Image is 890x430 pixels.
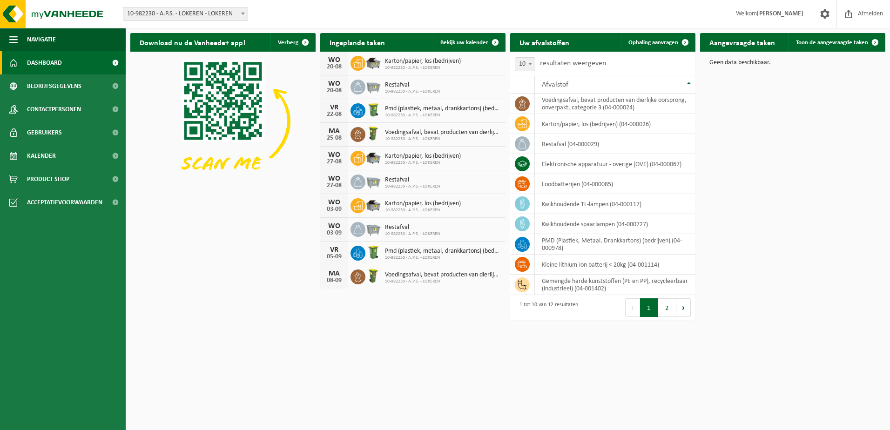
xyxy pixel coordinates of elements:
span: Restafval [385,81,440,89]
img: WB-0060-HPE-GN-50 [365,268,381,284]
td: voedingsafval, bevat producten van dierlijke oorsprong, onverpakt, categorie 3 (04-000024) [535,94,695,114]
span: Verberg [278,40,298,46]
span: 10-982230 - A.P.S. - LOKEREN [385,208,461,213]
div: 27-08 [325,182,344,189]
span: Karton/papier, los (bedrijven) [385,200,461,208]
span: 10 [515,58,535,71]
span: Kalender [27,144,56,168]
span: Dashboard [27,51,62,74]
div: WO [325,175,344,182]
div: VR [325,104,344,111]
button: 2 [658,298,676,317]
span: Toon de aangevraagde taken [796,40,868,46]
span: Afvalstof [542,81,568,88]
span: Navigatie [27,28,56,51]
td: gemengde harde kunststoffen (PE en PP), recycleerbaar (industrieel) (04-001402) [535,275,695,295]
span: 10-982230 - A.P.S. - LOKEREN [385,255,501,261]
a: Ophaling aanvragen [621,33,694,52]
span: Voedingsafval, bevat producten van dierlijke oorsprong, onverpakt, categorie 3 [385,271,501,279]
img: WB-5000-GAL-GY-01 [365,149,381,165]
span: Voedingsafval, bevat producten van dierlijke oorsprong, onverpakt, categorie 3 [385,129,501,136]
td: elektronische apparatuur - overige (OVE) (04-000067) [535,154,695,174]
div: 27-08 [325,159,344,165]
h2: Uw afvalstoffen [510,33,579,51]
td: kwikhoudende spaarlampen (04-000727) [535,214,695,234]
div: 22-08 [325,111,344,118]
img: WB-5000-GAL-GY-01 [365,197,381,213]
td: karton/papier, los (bedrijven) (04-000026) [535,114,695,134]
span: 10-982230 - A.P.S. - LOKEREN [385,184,440,189]
button: Verberg [270,33,315,52]
span: 10-982230 - A.P.S. - LOKEREN - LOKEREN [123,7,248,20]
td: PMD (Plastiek, Metaal, Drankkartons) (bedrijven) (04-000978) [535,234,695,255]
div: 05-09 [325,254,344,260]
td: restafval (04-000029) [535,134,695,154]
span: 10-982230 - A.P.S. - LOKEREN [385,160,461,166]
h2: Download nu de Vanheede+ app! [130,33,255,51]
div: VR [325,246,344,254]
strong: [PERSON_NAME] [757,10,803,17]
span: Restafval [385,176,440,184]
div: 20-08 [325,64,344,70]
span: Bedrijfsgegevens [27,74,81,98]
span: Pmd (plastiek, metaal, drankkartons) (bedrijven) [385,105,501,113]
h2: Ingeplande taken [320,33,394,51]
div: 25-08 [325,135,344,141]
span: Product Shop [27,168,69,191]
div: MA [325,270,344,277]
img: WB-5000-GAL-GY-01 [365,54,381,70]
span: Contactpersonen [27,98,81,121]
div: WO [325,56,344,64]
img: WB-2500-GAL-GY-01 [365,78,381,94]
a: Toon de aangevraagde taken [789,33,884,52]
h2: Aangevraagde taken [700,33,784,51]
span: 10 [515,57,535,71]
span: Karton/papier, los (bedrijven) [385,153,461,160]
td: kleine lithium-ion batterij < 20kg (04-001114) [535,255,695,275]
button: Previous [625,298,640,317]
img: Download de VHEPlus App [130,52,316,191]
span: Restafval [385,224,440,231]
div: MA [325,128,344,135]
img: WB-0240-HPE-GN-50 [365,102,381,118]
div: 08-09 [325,277,344,284]
span: 10-982230 - A.P.S. - LOKEREN [385,136,501,142]
div: 1 tot 10 van 12 resultaten [515,297,578,318]
div: WO [325,222,344,230]
div: WO [325,80,344,87]
div: WO [325,199,344,206]
div: 03-09 [325,206,344,213]
span: Gebruikers [27,121,62,144]
button: Next [676,298,691,317]
span: 10-982230 - A.P.S. - LOKEREN [385,65,461,71]
span: 10-982230 - A.P.S. - LOKEREN [385,279,501,284]
img: WB-2500-GAL-GY-01 [365,173,381,189]
span: 10-982230 - A.P.S. - LOKEREN [385,89,440,94]
td: kwikhoudende TL-lampen (04-000117) [535,194,695,214]
span: Acceptatievoorwaarden [27,191,102,214]
div: 03-09 [325,230,344,236]
span: 10-982230 - A.P.S. - LOKEREN - LOKEREN [123,7,248,21]
p: Geen data beschikbaar. [709,60,876,66]
div: 20-08 [325,87,344,94]
td: loodbatterijen (04-000085) [535,174,695,194]
span: Ophaling aanvragen [628,40,678,46]
span: 10-982230 - A.P.S. - LOKEREN [385,231,440,237]
span: Karton/papier, los (bedrijven) [385,58,461,65]
span: 10-982230 - A.P.S. - LOKEREN [385,113,501,118]
img: WB-2500-GAL-GY-01 [365,221,381,236]
label: resultaten weergeven [540,60,606,67]
span: Bekijk uw kalender [440,40,488,46]
span: Pmd (plastiek, metaal, drankkartons) (bedrijven) [385,248,501,255]
img: WB-0240-HPE-GN-50 [365,244,381,260]
a: Bekijk uw kalender [433,33,505,52]
button: 1 [640,298,658,317]
div: WO [325,151,344,159]
img: WB-0060-HPE-GN-50 [365,126,381,141]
